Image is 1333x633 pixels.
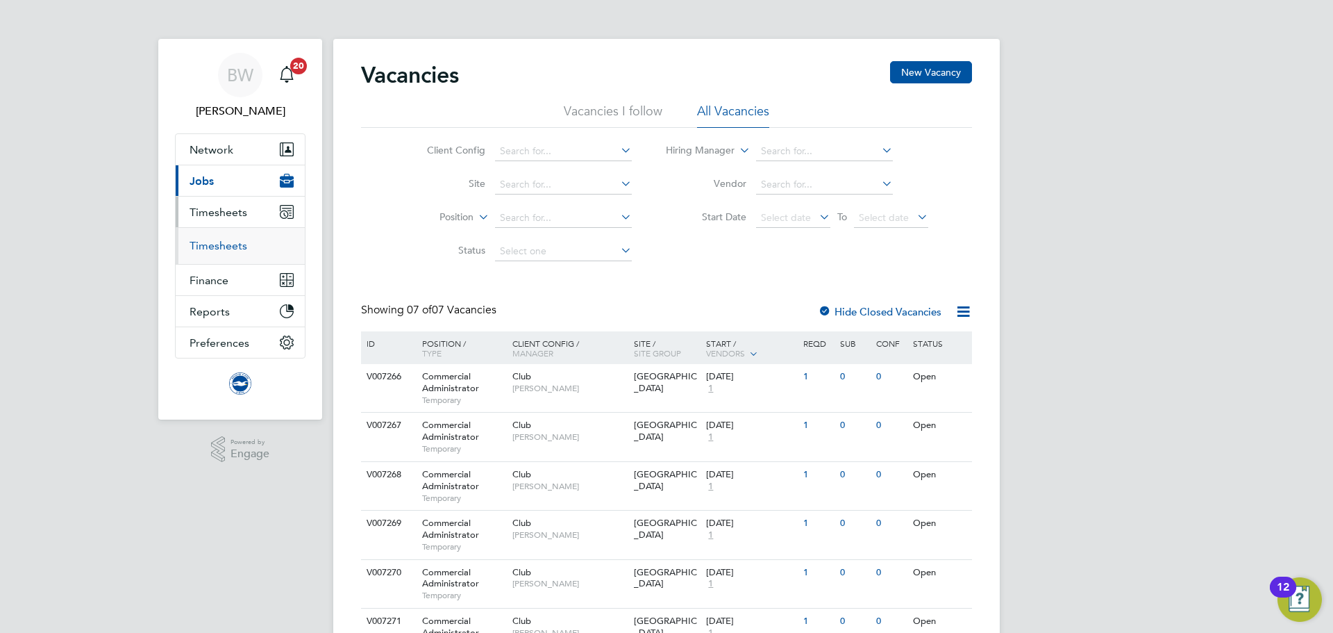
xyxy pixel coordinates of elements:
div: [DATE] [706,420,796,431]
span: [GEOGRAPHIC_DATA] [634,419,697,443]
input: Search for... [756,142,893,161]
div: [DATE] [706,567,796,579]
span: 1 [706,383,715,395]
div: V007269 [363,511,412,536]
div: Client Config / [509,331,630,365]
div: Open [909,511,970,536]
label: Position [394,211,473,224]
label: Vendor [666,177,746,190]
span: Club [512,419,531,431]
span: 20 [290,58,307,74]
span: [GEOGRAPHIC_DATA] [634,517,697,541]
span: Club [512,615,531,627]
span: Commercial Administrator [422,517,479,541]
input: Select one [495,242,632,261]
span: Engage [230,448,269,460]
span: Club [512,566,531,578]
span: Type [422,347,442,359]
button: Jobs [176,165,305,196]
span: Site Group [634,347,681,359]
div: Reqd [800,331,836,355]
a: 20 [273,53,301,97]
span: Manager [512,347,553,359]
div: Start / [703,331,800,366]
span: 1 [706,481,715,493]
a: Timesheets [190,239,247,252]
div: Showing [361,303,499,318]
span: 07 of [407,303,432,317]
div: 0 [837,413,873,438]
div: 0 [837,364,873,390]
div: 0 [873,413,909,438]
div: 0 [873,462,909,488]
span: Temporary [422,395,505,406]
button: Finance [176,265,305,295]
div: 0 [873,560,909,586]
div: V007266 [363,364,412,390]
img: brightonandhovealbion-logo-retina.png [229,372,251,395]
div: 1 [800,413,836,438]
span: Temporary [422,541,505,552]
div: ID [363,331,412,355]
span: Temporary [422,590,505,601]
span: Network [190,143,233,156]
span: Timesheets [190,206,247,219]
div: [DATE] [706,616,796,627]
div: Open [909,413,970,438]
span: [PERSON_NAME] [512,529,627,541]
div: Sub [837,331,873,355]
button: Reports [176,296,305,327]
a: Powered byEngage [211,436,270,463]
span: Club [512,468,531,480]
span: Commercial Administrator [422,419,479,443]
span: To [833,208,851,226]
span: Powered by [230,436,269,448]
span: Jobs [190,174,214,188]
div: V007268 [363,462,412,488]
button: New Vacancy [890,61,972,83]
button: Open Resource Center, 12 new notifications [1277,577,1322,622]
span: Club [512,517,531,529]
label: Hiring Manager [655,144,735,158]
span: 1 [706,578,715,590]
div: Open [909,462,970,488]
span: [PERSON_NAME] [512,383,627,394]
span: [GEOGRAPHIC_DATA] [634,468,697,492]
div: 0 [837,511,873,536]
label: Hide Closed Vacancies [818,305,941,318]
button: Timesheets [176,197,305,227]
input: Search for... [495,142,632,161]
span: 1 [706,431,715,443]
span: Select date [859,211,909,224]
div: 0 [873,511,909,536]
span: Commercial Administrator [422,370,479,394]
nav: Main navigation [158,39,322,420]
div: 1 [800,462,836,488]
span: [PERSON_NAME] [512,578,627,589]
span: 1 [706,529,715,541]
button: Network [176,134,305,165]
span: Club [512,370,531,382]
div: [DATE] [706,469,796,481]
div: Timesheets [176,227,305,264]
li: Vacancies I follow [564,103,662,128]
div: Site / [630,331,703,365]
li: All Vacancies [697,103,769,128]
div: Position / [412,331,509,365]
label: Client Config [405,144,485,156]
input: Search for... [495,208,632,228]
label: Status [405,244,485,256]
span: 07 Vacancies [407,303,496,317]
div: Open [909,364,970,390]
span: [GEOGRAPHIC_DATA] [634,370,697,394]
span: Finance [190,274,228,287]
h2: Vacancies [361,61,459,89]
div: 1 [800,364,836,390]
button: Preferences [176,327,305,358]
div: 12 [1277,587,1289,605]
div: V007270 [363,560,412,586]
div: [DATE] [706,371,796,383]
div: Open [909,560,970,586]
span: Preferences [190,336,249,350]
span: [PERSON_NAME] [512,481,627,492]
